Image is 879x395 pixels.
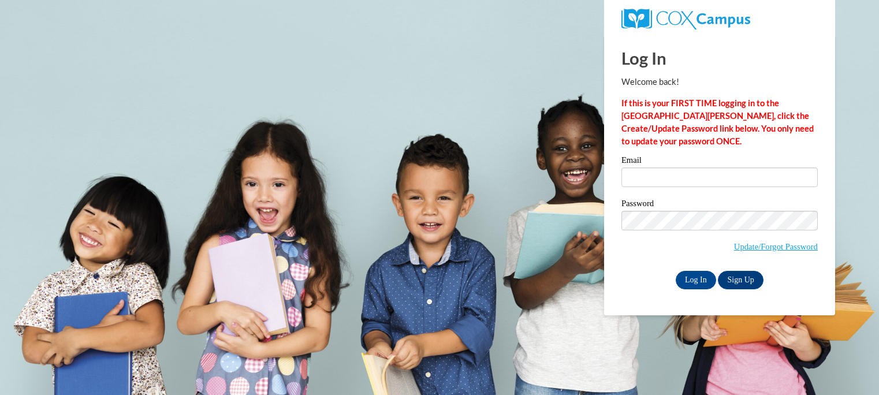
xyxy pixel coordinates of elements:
[718,271,763,289] a: Sign Up
[621,156,818,167] label: Email
[734,242,818,251] a: Update/Forgot Password
[621,9,750,29] img: COX Campus
[621,13,750,23] a: COX Campus
[621,199,818,211] label: Password
[621,76,818,88] p: Welcome back!
[621,98,814,146] strong: If this is your FIRST TIME logging in to the [GEOGRAPHIC_DATA][PERSON_NAME], click the Create/Upd...
[621,46,818,70] h1: Log In
[676,271,716,289] input: Log In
